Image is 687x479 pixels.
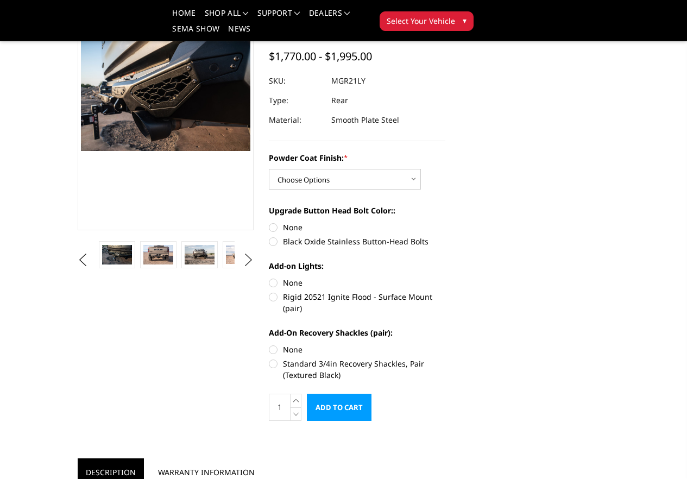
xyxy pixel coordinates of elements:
[269,91,323,110] dt: Type:
[240,252,256,268] button: Next
[143,245,173,264] img: 2021-2024 Ram 1500 TRX - Freedom Series - Rear Bumper
[269,236,445,247] label: Black Oxide Stainless Button-Head Bolts
[172,9,196,25] a: Home
[331,91,348,110] dd: Rear
[257,9,300,25] a: Support
[331,110,399,130] dd: Smooth Plate Steel
[269,291,445,314] label: Rigid 20521 Ignite Flood - Surface Mount (pair)
[205,9,249,25] a: shop all
[269,71,323,91] dt: SKU:
[331,71,365,91] dd: MGR21LY
[269,110,323,130] dt: Material:
[269,260,445,272] label: Add-on Lights:
[307,394,371,421] input: Add to Cart
[269,205,445,216] label: Upgrade Button Head Bolt Color::
[269,152,445,163] label: Powder Coat Finish:
[387,15,455,27] span: Select Your Vehicle
[269,327,445,338] label: Add-On Recovery Shackles (pair):
[269,277,445,288] label: None
[269,49,372,64] span: $1,770.00 - $1,995.00
[309,9,350,25] a: Dealers
[380,11,474,31] button: Select Your Vehicle
[269,358,445,381] label: Standard 3/4in Recovery Shackles, Pair (Textured Black)
[228,25,250,41] a: News
[185,245,214,264] img: 2021-2024 Ram 1500 TRX - Freedom Series - Rear Bumper
[226,245,255,264] img: 2021-2024 Ram 1500 TRX - Freedom Series - Rear Bumper
[463,15,467,26] span: ▾
[102,245,131,264] img: 2021-2024 Ram 1500 TRX - Freedom Series - Rear Bumper
[75,252,91,268] button: Previous
[269,222,445,233] label: None
[172,25,219,41] a: SEMA Show
[269,344,445,355] label: None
